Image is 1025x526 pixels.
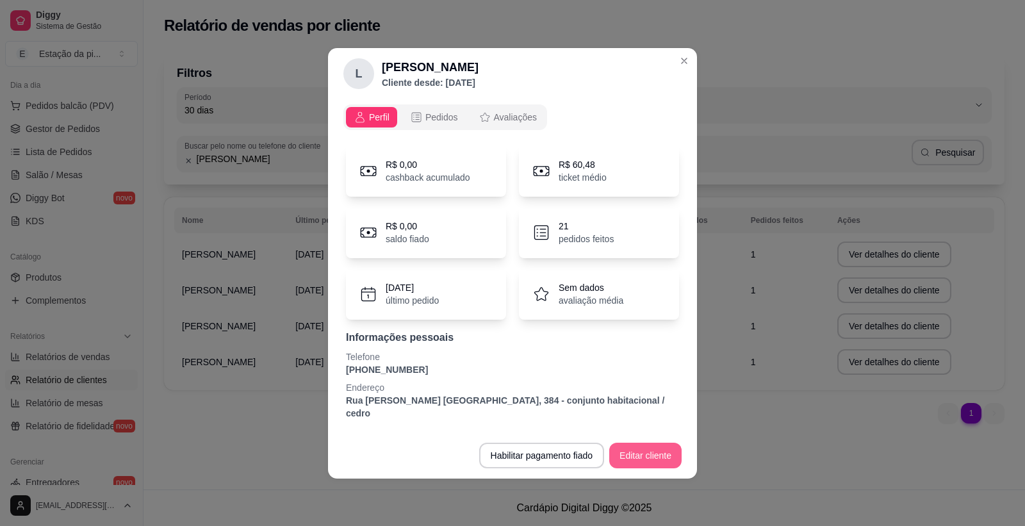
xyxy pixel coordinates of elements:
p: Informações pessoais [346,330,679,345]
div: opções [343,104,547,130]
p: Endereço [346,381,679,394]
span: Perfil [369,111,389,124]
span: Pedidos [425,111,458,124]
button: Habilitar pagamento fiado [479,443,605,468]
p: Cliente desde: [DATE] [382,76,479,89]
button: Close [674,51,694,71]
p: R$ 0,00 [386,220,429,233]
button: Editar cliente [609,443,682,468]
div: opções [343,104,682,130]
p: [DATE] [386,281,439,294]
p: ticket médio [559,171,607,184]
h2: [PERSON_NAME] [382,58,479,76]
p: pedidos feitos [559,233,614,245]
span: Avaliações [494,111,537,124]
p: último pedido [386,294,439,307]
p: R$ 0,00 [386,158,470,171]
p: R$ 60,48 [559,158,607,171]
p: avaliação média [559,294,623,307]
p: 21 [559,220,614,233]
div: L [343,58,374,89]
p: Rua [PERSON_NAME] [GEOGRAPHIC_DATA], 384 - conjunto habitacional / cedro [346,394,679,420]
p: saldo fiado [386,233,429,245]
p: Telefone [346,350,679,363]
p: cashback acumulado [386,171,470,184]
p: [PHONE_NUMBER] [346,363,679,376]
p: Sem dados [559,281,623,294]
